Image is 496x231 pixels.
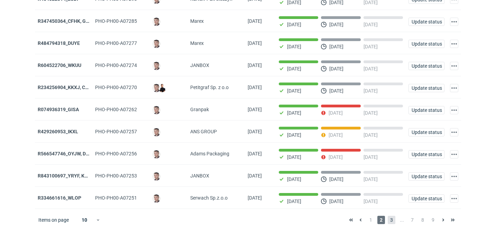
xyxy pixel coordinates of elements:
button: Update status [408,62,444,70]
p: [DATE] [329,88,343,94]
span: PHO-PH00-A07257 [95,129,137,134]
span: 25/09/2025 [248,18,262,24]
span: Update status [412,86,441,90]
a: R484794318_DUYE [38,40,80,46]
img: Maciej Sikora [152,128,160,136]
button: Update status [408,172,444,181]
span: Marex [190,40,204,47]
img: Maciej Sikora [152,40,160,48]
p: [DATE] [329,66,343,71]
span: JANBOX [190,62,209,69]
a: R429260953_IKXL [38,129,78,134]
p: [DATE] [287,22,301,27]
span: Items on page [38,216,69,223]
img: Tomasz Kubiak [158,84,166,92]
div: ANS GROUP [187,121,245,143]
p: [DATE] [287,199,301,204]
button: Update status [408,128,444,136]
span: 3 [388,216,395,224]
span: 23/09/2025 [248,85,262,90]
span: Update status [412,108,441,113]
span: Update status [412,196,441,201]
span: ANS GROUP [190,128,217,135]
button: Actions [450,150,458,158]
p: [DATE] [287,88,301,94]
span: Update status [412,130,441,135]
button: Update status [408,18,444,26]
button: Update status [408,106,444,114]
span: ... [398,216,406,224]
button: Update status [408,40,444,48]
img: Maciej Sikora [152,62,160,70]
p: [DATE] [329,44,343,49]
span: Marex [190,18,204,25]
div: Petitgraf Sp. z o.o [187,76,245,98]
img: Maciej Sikora [152,172,160,181]
span: Update status [412,64,441,68]
p: [DATE] [364,199,378,204]
p: [DATE] [287,154,301,160]
span: 19/09/2025 [248,151,262,156]
a: R604522706_WKUU [38,62,81,68]
button: Actions [450,172,458,181]
button: Actions [450,84,458,92]
div: Adams Packaging [187,143,245,165]
button: Actions [450,194,458,203]
div: Marex [187,32,245,54]
span: JANBOX [190,172,209,179]
div: 10 [73,215,96,225]
p: [DATE] [364,132,378,138]
strong: R566547746_OYJW, DJBN, GRPP, KNRI, OYBW, UUIL [38,151,202,156]
span: PHO-PH00-A07285 [95,18,137,24]
span: PHO-PH00-A07270 [95,85,137,90]
a: R566547746_OYJW, DJBN, [PERSON_NAME], [PERSON_NAME], OYBW, UUIL [38,151,202,156]
p: [DATE] [329,22,343,27]
span: PHO-PH00-A07256 [95,151,137,156]
span: 7 [408,216,416,224]
a: R234256904_KKXJ, CKTY,PCHN, FHNV,TJBT,BVDV,VPVS,UUAJ,HTKI,TWOS,IFEI,BQIJ' [38,85,223,90]
button: Update status [408,194,444,203]
p: [DATE] [329,176,343,182]
button: Actions [450,40,458,48]
span: Adams Packaging [190,150,229,157]
p: [DATE] [329,199,343,204]
button: Actions [450,62,458,70]
img: Maciej Sikora [152,106,160,114]
a: R843100697_YRYF, KUZP [38,173,94,179]
img: Maciej Sikora [152,194,160,203]
p: [DATE] [364,44,378,49]
span: 8 [419,216,426,224]
span: PHO-PH00-A07253 [95,173,137,179]
span: Granpak [190,106,209,113]
p: [DATE] [364,176,378,182]
span: 24/09/2025 [248,62,262,68]
button: Update status [408,84,444,92]
p: [DATE] [364,154,378,160]
span: PHO-PH00-A07251 [95,195,137,201]
span: 9 [429,216,437,224]
p: [DATE] [364,66,378,71]
img: Maciej Sikora [152,18,160,26]
p: [DATE] [287,176,301,182]
span: 19/09/2025 [248,173,262,179]
p: [DATE] [287,132,301,138]
img: Maciej Sikora [152,150,160,158]
button: Actions [450,128,458,136]
span: 1 [367,216,375,224]
p: [DATE] [364,22,378,27]
span: Update status [412,174,441,179]
p: [DATE] [329,132,343,138]
p: [DATE] [287,66,301,71]
span: PHO-PH00-A07277 [95,40,137,46]
a: R334661616_WLOP [38,195,81,201]
span: 2 [377,216,385,224]
span: PHO-PH00-A07274 [95,62,137,68]
a: R347450364_CFHK, GKSJ [38,18,95,24]
div: Granpak [187,98,245,121]
strong: R074936319_GISA [38,107,79,112]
